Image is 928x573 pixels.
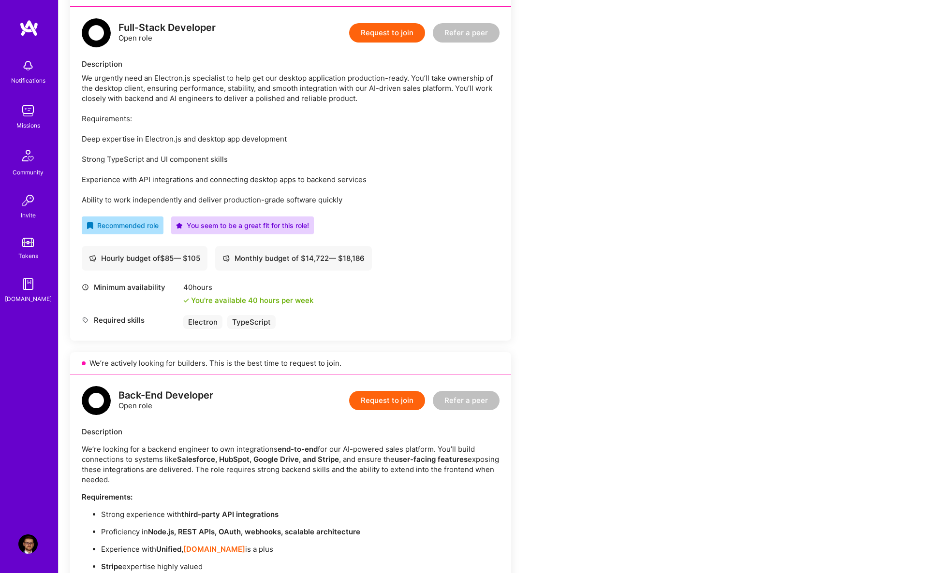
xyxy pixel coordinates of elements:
img: tokens [22,238,34,247]
div: Open role [118,390,213,411]
div: Back-End Developer [118,390,213,401]
p: Experience with is a plus [101,544,500,554]
img: guide book [18,274,38,294]
strong: Unified, [156,544,183,554]
i: icon RecommendedBadge [87,222,93,229]
img: Community [16,144,40,167]
p: We’re looking for a backend engineer to own integrations for our AI-powered sales platform. You’l... [82,444,500,485]
div: Monthly budget of $ 14,722 — $ 18,186 [222,253,365,263]
a: User Avatar [16,534,40,554]
strong: end-to-end [278,444,318,454]
div: Missions [16,120,40,130]
div: Description [82,59,500,69]
i: icon Cash [89,255,96,262]
div: Electron [183,315,222,329]
div: TypeScript [227,315,276,329]
i: icon Cash [222,255,230,262]
i: icon PurpleStar [176,222,183,229]
button: Refer a peer [433,391,500,410]
img: bell [18,56,38,75]
div: Minimum availability [82,282,178,292]
i: icon Clock [82,284,89,291]
strong: user-facing features [395,455,468,464]
strong: Requirements: [82,492,133,501]
div: You seem to be a great fit for this role! [176,220,309,230]
p: expertise highly valued [101,561,500,572]
div: [DOMAIN_NAME] [5,294,52,304]
button: Request to join [349,23,425,43]
div: Invite [21,210,36,220]
img: logo [19,19,39,37]
i: icon Check [183,298,189,303]
i: icon Tag [82,316,89,324]
img: User Avatar [18,534,38,554]
button: Request to join [349,391,425,410]
img: logo [82,386,111,415]
a: [DOMAIN_NAME] [183,544,245,554]
div: Hourly budget of $ 85 — $ 105 [89,253,200,263]
div: Full-Stack Developer [118,23,216,33]
div: Tokens [18,251,38,261]
div: You're available 40 hours per week [183,295,313,305]
strong: Salesforce, HubSpot, Google Drive, and Stripe [177,455,339,464]
strong: Node.js, REST APIs, OAuth, webhooks, scalable architecture [148,527,360,536]
div: We urgently need an Electron.js specialist to help get our desktop application production-ready. ... [82,73,500,205]
div: Open role [118,23,216,43]
img: teamwork [18,101,38,120]
div: Notifications [11,75,45,86]
strong: Stripe [101,562,122,571]
strong: third-party API integrations [181,510,279,519]
button: Refer a peer [433,23,500,43]
p: Proficiency in [101,527,500,537]
div: Community [13,167,44,177]
div: 40 hours [183,282,313,292]
img: Invite [18,191,38,210]
div: Required skills [82,315,178,325]
div: Recommended role [87,220,159,230]
img: logo [82,18,111,47]
div: Description [82,427,500,437]
p: Strong experience with [101,509,500,519]
div: We’re actively looking for builders. This is the best time to request to join. [70,352,511,374]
